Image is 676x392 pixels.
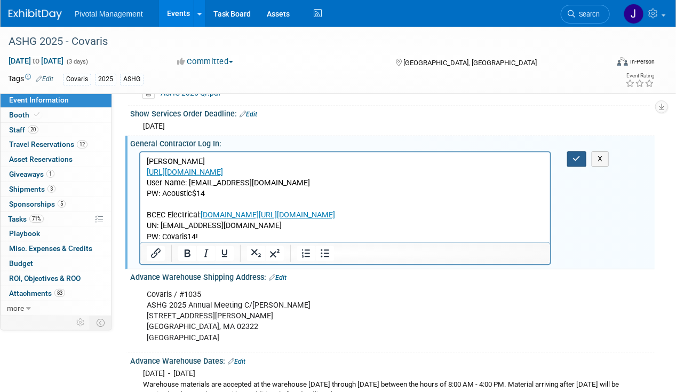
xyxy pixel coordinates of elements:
p: [PERSON_NAME] User Name: [EMAIL_ADDRESS][DOMAIN_NAME] PW: Acoustic$14 [6,4,404,47]
img: ExhibitDay [9,9,62,20]
div: Covaris / #1035 ASHG 2025 Annual Meeting C/[PERSON_NAME] [STREET_ADDRESS][PERSON_NAME] [GEOGRAPHI... [139,284,551,348]
span: 12 [77,140,88,148]
a: Attachments83 [1,286,112,301]
td: Toggle Event Tabs [90,316,112,330]
button: Subscript [247,246,265,261]
span: Playbook [9,229,40,238]
span: [DATE] - [DATE] [143,369,195,378]
span: Travel Reservations [9,140,88,148]
i: Booth reservation complete [34,112,39,117]
span: Booth [9,111,42,119]
span: 3 [47,185,55,193]
button: Bullet list [316,246,334,261]
td: Personalize Event Tab Strip [71,316,90,330]
div: Show Services Order Deadline: [130,106,655,120]
span: Staff [9,126,38,134]
span: Budget [9,259,33,268]
img: Format-Inperson.png [617,57,628,66]
a: Travel Reservations12 [1,137,112,152]
a: Asset Reservations [1,152,112,167]
a: Shipments3 [1,182,112,197]
span: Misc. Expenses & Credits [9,244,92,253]
div: In-Person [630,58,655,66]
a: Edit [228,358,245,365]
span: Event Information [9,96,69,104]
button: Underline [216,246,234,261]
span: 1 [46,170,54,178]
span: [DATE] [DATE] [8,56,64,66]
span: [GEOGRAPHIC_DATA], [GEOGRAPHIC_DATA] [404,59,537,67]
span: Pivotal Management [75,10,143,18]
span: 83 [54,289,65,297]
a: Delete attachment? [142,90,159,97]
a: [URL][DOMAIN_NAME] [6,15,83,25]
a: Edit [240,111,257,118]
img: Jessica Gatton [624,4,644,24]
body: Rich Text Area. Press ALT-0 for help. [6,4,404,90]
a: Playbook [1,226,112,241]
div: Event Format [560,56,655,72]
div: 2025 [95,74,116,85]
button: X [592,151,609,167]
button: Bold [178,246,196,261]
a: more [1,301,112,316]
a: Sponsorships5 [1,197,112,211]
button: Superscript [266,246,284,261]
span: [DATE] [143,122,165,130]
iframe: Rich Text Area [140,152,550,242]
div: ASHG 2025 - Covaris [5,32,600,51]
button: Italic [197,246,215,261]
a: Event Information [1,93,112,107]
button: Committed [174,56,237,67]
span: ROI, Objectives & ROO [9,274,81,283]
a: [DOMAIN_NAME][URL][DOMAIN_NAME] [60,58,195,67]
span: 20 [28,126,38,134]
span: Sponsorships [9,200,66,208]
span: (3 days) [66,58,88,65]
a: Tasks71% [1,212,112,226]
a: Edit [269,274,287,281]
div: Covaris [63,74,91,85]
span: 5 [58,200,66,208]
span: Giveaways [9,170,54,178]
div: Event Rating [625,73,654,79]
span: more [7,304,24,312]
span: Asset Reservations [9,155,73,163]
button: Insert/edit link [147,246,165,261]
span: Tasks [8,215,44,223]
div: Advance Warehouse Dates: [130,353,655,367]
span: Shipments [9,185,55,193]
div: ASHG [120,74,144,85]
a: Budget [1,256,112,271]
span: Attachments [9,289,65,297]
a: ASHG 2025 QF.pdf [161,89,221,97]
span: Search [575,10,600,18]
a: Misc. Expenses & Credits [1,241,112,256]
a: ROI, Objectives & ROO [1,271,112,286]
a: Giveaways1 [1,167,112,182]
a: Search [561,5,610,23]
a: Edit [36,75,53,83]
div: General Contractor Log In: [130,136,655,149]
td: Tags [8,73,53,85]
a: Booth [1,108,112,122]
span: 71% [29,215,44,223]
span: to [31,57,41,65]
p: BCEC Electrical: UN: [EMAIL_ADDRESS][DOMAIN_NAME] PW: Covaris14! [6,58,404,90]
button: Numbered list [297,246,315,261]
a: Staff20 [1,123,112,137]
div: Advance Warehouse Shipping Address: [130,269,655,283]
